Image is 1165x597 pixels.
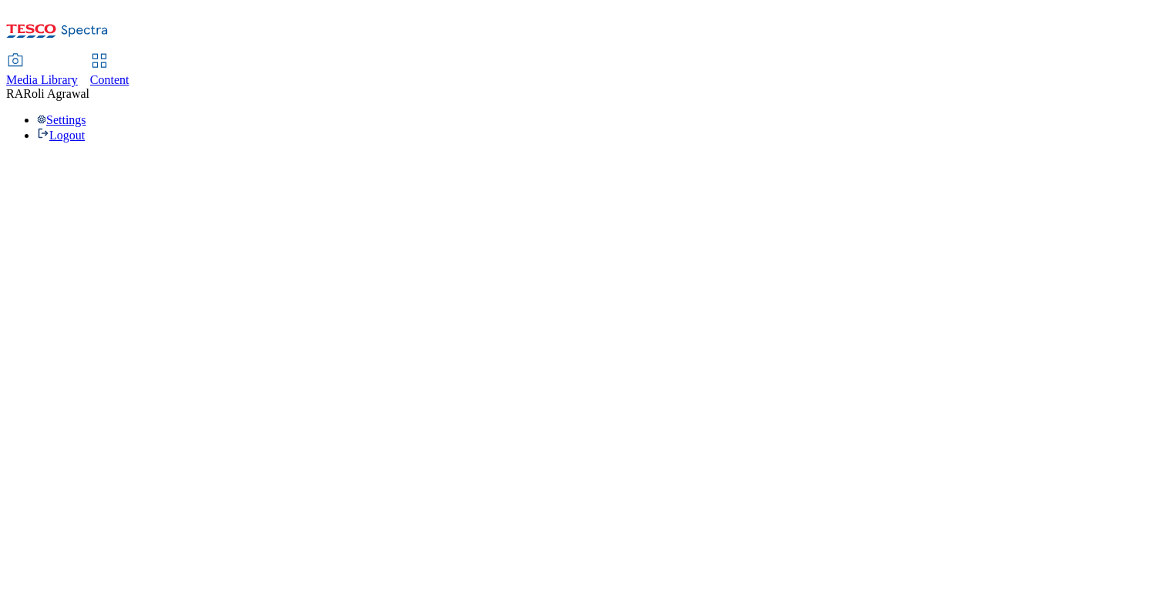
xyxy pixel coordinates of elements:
a: Settings [37,113,86,126]
a: Content [90,55,129,87]
a: Logout [37,129,85,142]
span: Content [90,73,129,86]
a: Media Library [6,55,78,87]
span: RA [6,87,23,100]
span: Media Library [6,73,78,86]
span: Roli Agrawal [23,87,89,100]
